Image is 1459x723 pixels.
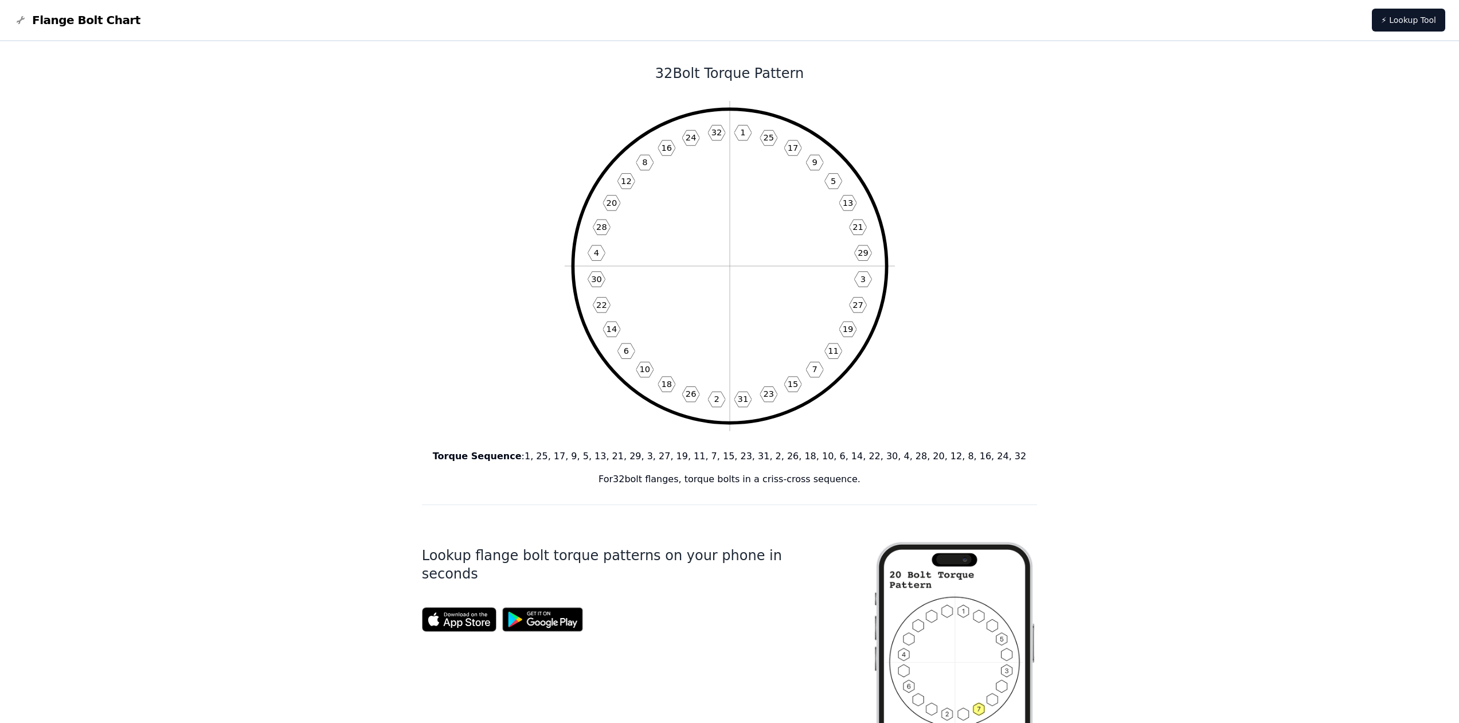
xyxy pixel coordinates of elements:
text: 18 [661,379,672,389]
span: Flange Bolt Chart [32,12,140,28]
text: 10 [639,364,650,374]
text: 5 [830,176,835,186]
img: Flange Bolt Chart Logo [14,13,28,27]
p: For 32 bolt flanges, torque bolts in a criss-cross sequence. [422,472,1038,486]
text: 12 [621,176,632,186]
b: Torque Sequence [433,451,522,462]
p: : 1, 25, 17, 9, 5, 13, 21, 29, 3, 27, 19, 11, 7, 15, 23, 31, 2, 26, 18, 10, 6, 14, 22, 30, 4, 28,... [422,450,1038,463]
text: 3 [860,274,865,284]
text: 27 [852,300,863,310]
text: 29 [858,248,869,257]
text: 13 [842,198,853,208]
text: 17 [787,143,798,153]
text: 26 [685,389,696,398]
text: 11 [828,346,839,355]
text: 22 [596,300,607,310]
text: 21 [852,222,863,232]
text: 2 [714,394,719,404]
text: 14 [606,324,617,334]
text: 20 [606,198,617,208]
text: 7 [812,364,817,374]
a: ⚡ Lookup Tool [1372,9,1445,32]
text: 8 [642,157,647,167]
text: 32 [711,127,722,137]
text: 6 [623,346,628,355]
img: App Store badge for the Flange Bolt Chart app [422,607,496,632]
text: 30 [591,274,602,284]
text: 25 [763,132,774,142]
h1: 32 Bolt Torque Pattern [422,64,1038,83]
text: 28 [596,222,607,232]
text: 23 [763,389,774,398]
text: 31 [737,394,748,404]
text: 16 [661,143,672,153]
a: Flange Bolt Chart LogoFlange Bolt Chart [14,12,140,28]
text: 1 [740,127,745,137]
text: 19 [842,324,853,334]
h1: Lookup flange bolt torque patterns on your phone in seconds [422,546,836,583]
text: 4 [593,248,599,257]
text: 9 [812,157,817,167]
text: 24 [685,132,696,142]
text: 15 [787,379,798,389]
img: Get it on Google Play [496,601,589,638]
